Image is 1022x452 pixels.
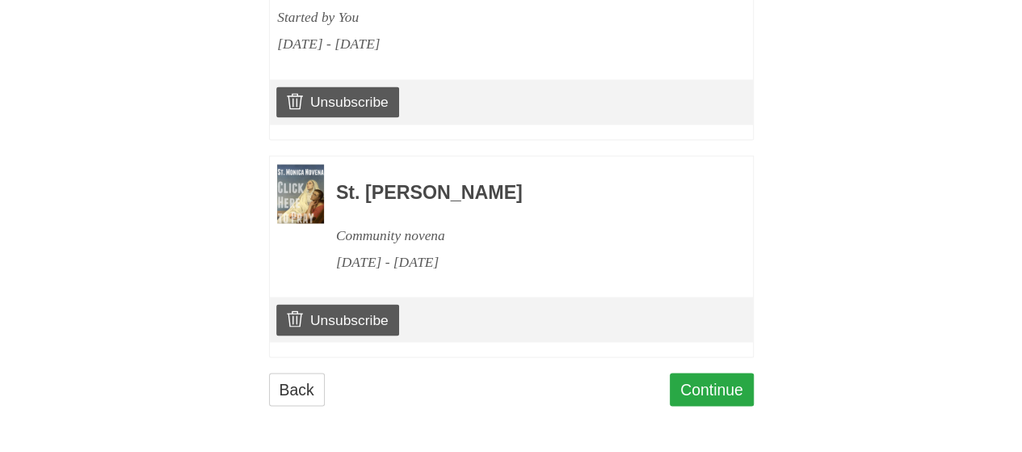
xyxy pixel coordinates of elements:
[336,222,709,249] div: Community novena
[336,183,709,204] h3: St. [PERSON_NAME]
[269,373,325,406] a: Back
[277,164,324,223] img: Novena image
[276,87,398,117] a: Unsubscribe
[277,4,650,31] div: Started by You
[276,304,398,335] a: Unsubscribe
[277,31,650,57] div: [DATE] - [DATE]
[336,248,709,275] div: [DATE] - [DATE]
[670,373,754,406] a: Continue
